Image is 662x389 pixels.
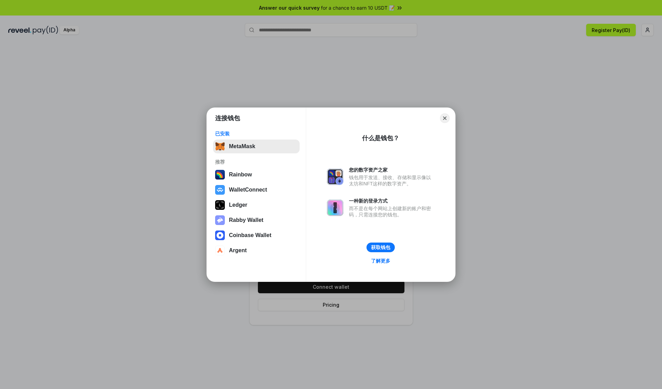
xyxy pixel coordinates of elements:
[215,185,225,195] img: svg+xml,%3Csvg%20width%3D%2228%22%20height%3D%2228%22%20viewBox%3D%220%200%2028%2028%22%20fill%3D...
[215,159,298,165] div: 推荐
[367,243,395,252] button: 获取钱包
[215,142,225,151] img: svg+xml,%3Csvg%20fill%3D%22none%22%20height%3D%2233%22%20viewBox%3D%220%200%2035%2033%22%20width%...
[362,134,399,142] div: 什么是钱包？
[215,114,240,122] h1: 连接钱包
[327,199,343,216] img: svg+xml,%3Csvg%20xmlns%3D%22http%3A%2F%2Fwww.w3.org%2F2000%2Fsvg%22%20fill%3D%22none%22%20viewBox...
[440,113,450,123] button: Close
[229,187,267,193] div: WalletConnect
[213,213,300,227] button: Rabby Wallet
[229,217,263,223] div: Rabby Wallet
[213,183,300,197] button: WalletConnect
[215,215,225,225] img: svg+xml,%3Csvg%20xmlns%3D%22http%3A%2F%2Fwww.w3.org%2F2000%2Fsvg%22%20fill%3D%22none%22%20viewBox...
[213,244,300,257] button: Argent
[371,244,390,250] div: 获取钱包
[327,168,343,185] img: svg+xml,%3Csvg%20xmlns%3D%22http%3A%2F%2Fwww.w3.org%2F2000%2Fsvg%22%20fill%3D%22none%22%20viewBox...
[371,258,390,264] div: 了解更多
[213,228,300,242] button: Coinbase Wallet
[213,140,300,153] button: MetaMask
[349,174,434,187] div: 钱包用于发送、接收、存储和显示像以太坊和NFT这样的数字资产。
[229,202,247,208] div: Ledger
[215,200,225,210] img: svg+xml,%3Csvg%20xmlns%3D%22http%3A%2F%2Fwww.w3.org%2F2000%2Fsvg%22%20width%3D%2228%22%20height%3...
[215,246,225,255] img: svg+xml,%3Csvg%20width%3D%2228%22%20height%3D%2228%22%20viewBox%3D%220%200%2028%2028%22%20fill%3D...
[367,256,394,265] a: 了解更多
[215,231,225,240] img: svg+xml,%3Csvg%20width%3D%2228%22%20height%3D%2228%22%20viewBox%3D%220%200%2028%2028%22%20fill%3D...
[349,167,434,173] div: 您的数字资产之家
[229,143,255,150] div: MetaMask
[213,168,300,182] button: Rainbow
[229,247,247,254] div: Argent
[215,170,225,180] img: svg+xml,%3Csvg%20width%3D%22120%22%20height%3D%22120%22%20viewBox%3D%220%200%20120%20120%22%20fil...
[229,172,252,178] div: Rainbow
[349,198,434,204] div: 一种新的登录方式
[229,232,271,238] div: Coinbase Wallet
[349,205,434,218] div: 而不是在每个网站上创建新的账户和密码，只需连接您的钱包。
[215,131,298,137] div: 已安装
[213,198,300,212] button: Ledger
